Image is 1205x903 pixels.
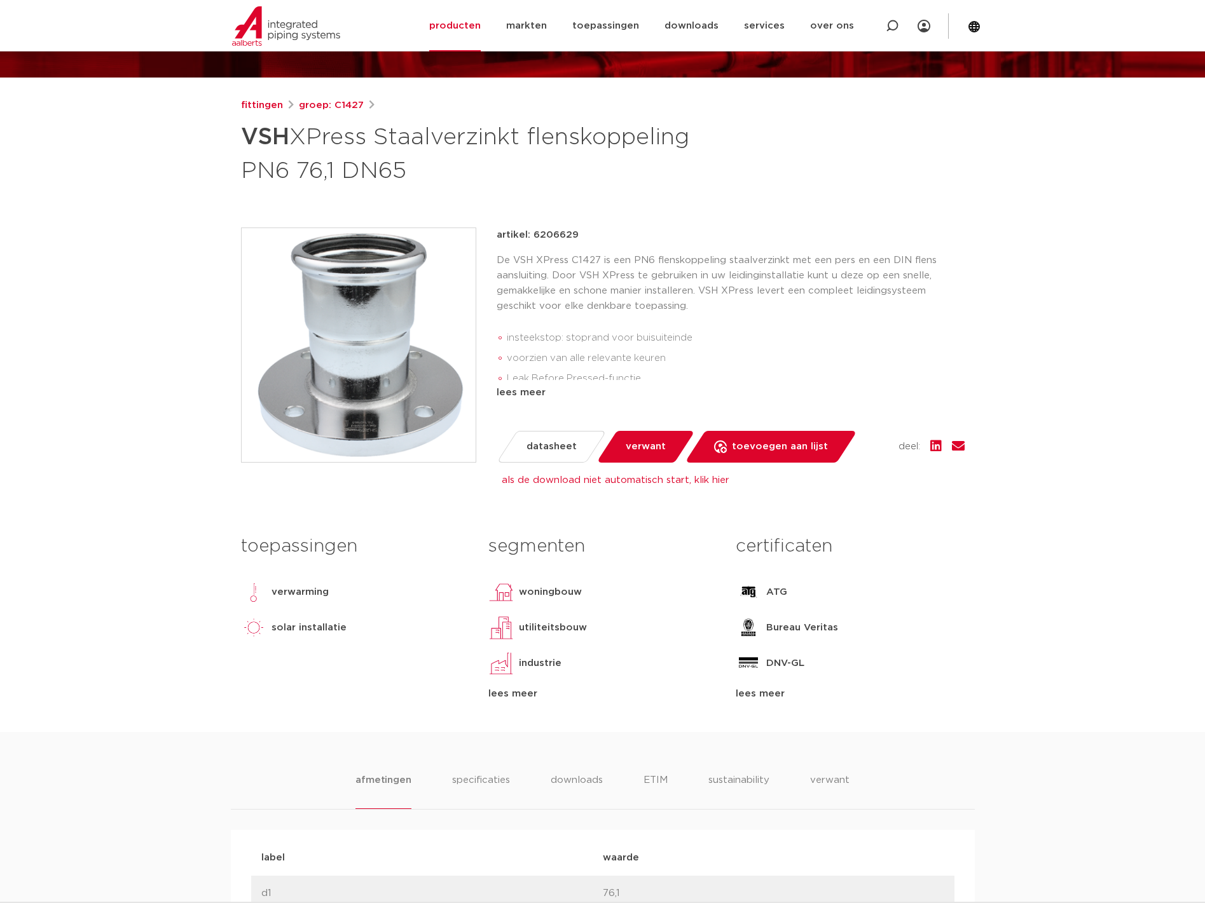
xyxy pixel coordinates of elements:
[519,656,561,671] p: industrie
[497,385,965,400] div: lees meer
[241,126,289,149] strong: VSH
[732,437,828,457] span: toevoegen aan lijst
[452,773,510,809] li: specificaties
[766,656,804,671] p: DNV-GL
[488,686,717,702] div: lees meer
[603,886,944,901] p: 76,1
[644,773,668,809] li: ETIM
[507,348,965,369] li: voorzien van alle relevante keuren
[519,585,582,600] p: woningbouw
[241,98,283,113] a: fittingen
[810,773,850,809] li: verwant
[488,615,514,641] img: utiliteitsbouw
[736,615,761,641] img: Bureau Veritas
[241,580,266,605] img: verwarming
[488,580,514,605] img: woningbouw
[596,431,694,463] a: verwant
[502,475,729,485] a: als de download niet automatisch start, klik hier
[241,118,719,187] h1: XPress Staalverzinkt flenskoppeling PN6 76,1 DN65
[488,534,717,559] h3: segmenten
[507,369,965,389] li: Leak Before Pressed-functie
[507,328,965,348] li: insteekstop: stoprand voor buisuiteinde
[261,886,603,901] p: d1
[736,686,964,702] div: lees meer
[899,439,920,454] span: deel:
[497,227,579,243] p: artikel: 6206629
[736,651,761,676] img: DNV-GL
[527,437,577,457] span: datasheet
[496,431,606,463] a: datasheet
[497,253,965,314] p: De VSH XPress C1427 is een PN6 flenskoppeling staalverzinkt met een pers en een DIN flens aanslui...
[242,228,476,462] img: Product Image for VSH XPress Staalverzinkt flenskoppeling PN6 76,1 DN65
[626,437,666,457] span: verwant
[736,534,964,559] h3: certificaten
[551,773,603,809] li: downloads
[355,773,411,809] li: afmetingen
[708,773,769,809] li: sustainability
[272,585,329,600] p: verwarming
[766,585,787,600] p: ATG
[736,580,761,605] img: ATG
[241,534,469,559] h3: toepassingen
[241,615,266,641] img: solar installatie
[272,620,347,635] p: solar installatie
[488,651,514,676] img: industrie
[519,620,587,635] p: utiliteitsbouw
[299,98,364,113] a: groep: C1427
[603,850,944,866] p: waarde
[766,620,838,635] p: Bureau Veritas
[261,850,603,866] p: label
